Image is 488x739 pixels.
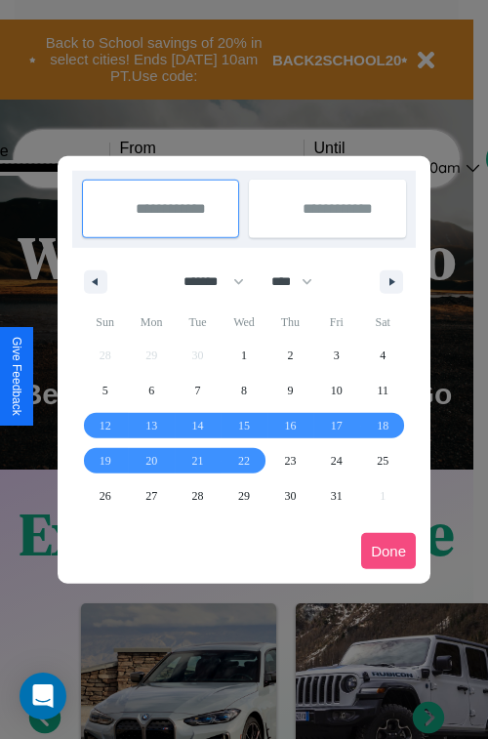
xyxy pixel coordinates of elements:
[192,408,204,443] span: 14
[221,408,266,443] button: 15
[100,478,111,513] span: 26
[334,338,340,373] span: 3
[175,443,221,478] button: 21
[221,478,266,513] button: 29
[360,307,406,338] span: Sat
[128,478,174,513] button: 27
[20,673,66,719] div: Open Intercom Messenger
[100,443,111,478] span: 19
[175,307,221,338] span: Tue
[284,443,296,478] span: 23
[360,373,406,408] button: 11
[377,408,388,443] span: 18
[267,408,313,443] button: 16
[331,443,343,478] span: 24
[145,443,157,478] span: 20
[267,338,313,373] button: 2
[100,408,111,443] span: 12
[313,443,359,478] button: 24
[313,408,359,443] button: 17
[82,408,128,443] button: 12
[82,443,128,478] button: 19
[192,443,204,478] span: 21
[313,478,359,513] button: 31
[284,478,296,513] span: 30
[284,408,296,443] span: 16
[128,373,174,408] button: 6
[145,478,157,513] span: 27
[377,373,388,408] span: 11
[221,338,266,373] button: 1
[238,408,250,443] span: 15
[175,408,221,443] button: 14
[238,478,250,513] span: 29
[331,373,343,408] span: 10
[221,373,266,408] button: 8
[175,478,221,513] button: 28
[380,338,386,373] span: 4
[313,307,359,338] span: Fri
[148,373,154,408] span: 6
[82,373,128,408] button: 5
[221,443,266,478] button: 22
[82,478,128,513] button: 26
[331,478,343,513] span: 31
[238,443,250,478] span: 22
[287,373,293,408] span: 9
[102,373,108,408] span: 5
[82,307,128,338] span: Sun
[195,373,201,408] span: 7
[221,307,266,338] span: Wed
[267,478,313,513] button: 30
[313,338,359,373] button: 3
[377,443,388,478] span: 25
[287,338,293,373] span: 2
[241,338,247,373] span: 1
[267,443,313,478] button: 23
[145,408,157,443] span: 13
[313,373,359,408] button: 10
[10,337,23,416] div: Give Feedback
[267,373,313,408] button: 9
[128,408,174,443] button: 13
[192,478,204,513] span: 28
[360,338,406,373] button: 4
[267,307,313,338] span: Thu
[128,307,174,338] span: Mon
[361,533,416,569] button: Done
[175,373,221,408] button: 7
[241,373,247,408] span: 8
[331,408,343,443] span: 17
[128,443,174,478] button: 20
[360,443,406,478] button: 25
[360,408,406,443] button: 18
